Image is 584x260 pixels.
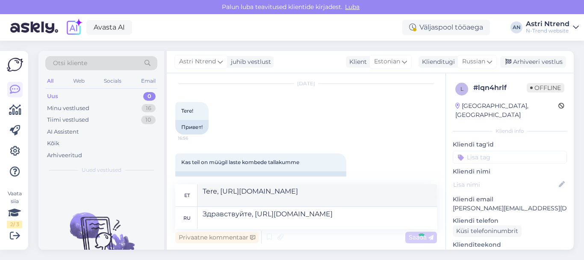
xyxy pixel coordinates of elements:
[227,57,271,66] div: juhib vestlust
[175,80,437,87] div: [DATE]
[526,27,569,34] div: N-Trend website
[453,195,567,204] p: Kliendi email
[453,204,567,213] p: [PERSON_NAME][EMAIL_ADDRESS][DOMAIN_NAME]
[175,171,346,194] div: Есть ли у вас в продаже детские резиновые подошвы, изготовленные на заказ?
[86,20,132,35] a: Avasta AI
[453,225,522,237] div: Küsi telefoninumbrit
[141,116,156,124] div: 10
[453,180,557,189] input: Lisa nimi
[462,57,485,66] span: Russian
[346,57,367,66] div: Klient
[473,83,527,93] div: # lqn4hrlf
[342,3,362,11] span: Luba
[47,128,79,136] div: AI Assistent
[45,75,55,87] div: All
[102,75,123,87] div: Socials
[453,151,567,164] input: Lisa tag
[455,102,558,120] div: [GEOGRAPHIC_DATA], [GEOGRAPHIC_DATA]
[453,167,567,176] p: Kliendi nimi
[419,57,455,66] div: Klienditugi
[143,92,156,101] div: 0
[374,57,400,66] span: Estonian
[526,21,579,34] a: Astri NtrendN-Trend website
[453,240,567,249] p: Klienditeekond
[460,86,463,92] span: l
[71,75,86,87] div: Web
[453,127,567,135] div: Kliendi info
[402,20,490,35] div: Väljaspool tööaega
[179,57,216,66] span: Astri Ntrend
[7,58,23,72] img: Askly Logo
[510,21,522,33] div: AN
[175,120,209,134] div: Привет!
[47,139,59,148] div: Kõik
[181,108,193,114] span: Tere!
[500,56,566,68] div: Arhiveeri vestlus
[181,159,299,165] span: Kas teil on müügil laste kombede tallakumme
[178,135,210,141] span: 16:56
[82,166,121,174] span: Uued vestlused
[453,140,567,149] p: Kliendi tag'id
[527,83,564,93] span: Offline
[139,75,157,87] div: Email
[65,18,83,36] img: explore-ai
[47,116,89,124] div: Tiimi vestlused
[526,21,569,27] div: Astri Ntrend
[47,104,89,113] div: Minu vestlused
[47,151,82,160] div: Arhiveeritud
[7,190,22,228] div: Vaata siia
[47,92,58,101] div: Uus
[453,216,567,225] p: Kliendi telefon
[142,104,156,113] div: 16
[53,59,87,68] span: Otsi kliente
[7,221,22,228] div: 2 / 3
